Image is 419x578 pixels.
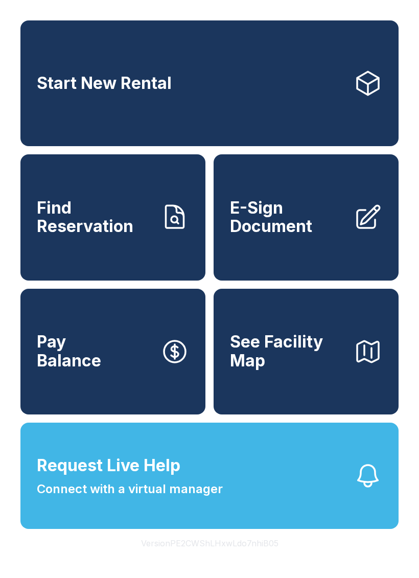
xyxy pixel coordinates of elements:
span: Start New Rental [37,74,172,93]
a: PayBalance [20,289,205,414]
a: Start New Rental [20,20,399,146]
span: Request Live Help [37,453,180,478]
button: See Facility Map [214,289,399,414]
span: Find Reservation [37,199,152,236]
span: Connect with a virtual manager [37,480,223,498]
span: Pay Balance [37,333,101,370]
button: Request Live HelpConnect with a virtual manager [20,423,399,529]
span: E-Sign Document [230,199,345,236]
a: E-Sign Document [214,154,399,280]
a: Find Reservation [20,154,205,280]
button: VersionPE2CWShLHxwLdo7nhiB05 [133,529,287,558]
span: See Facility Map [230,333,345,370]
